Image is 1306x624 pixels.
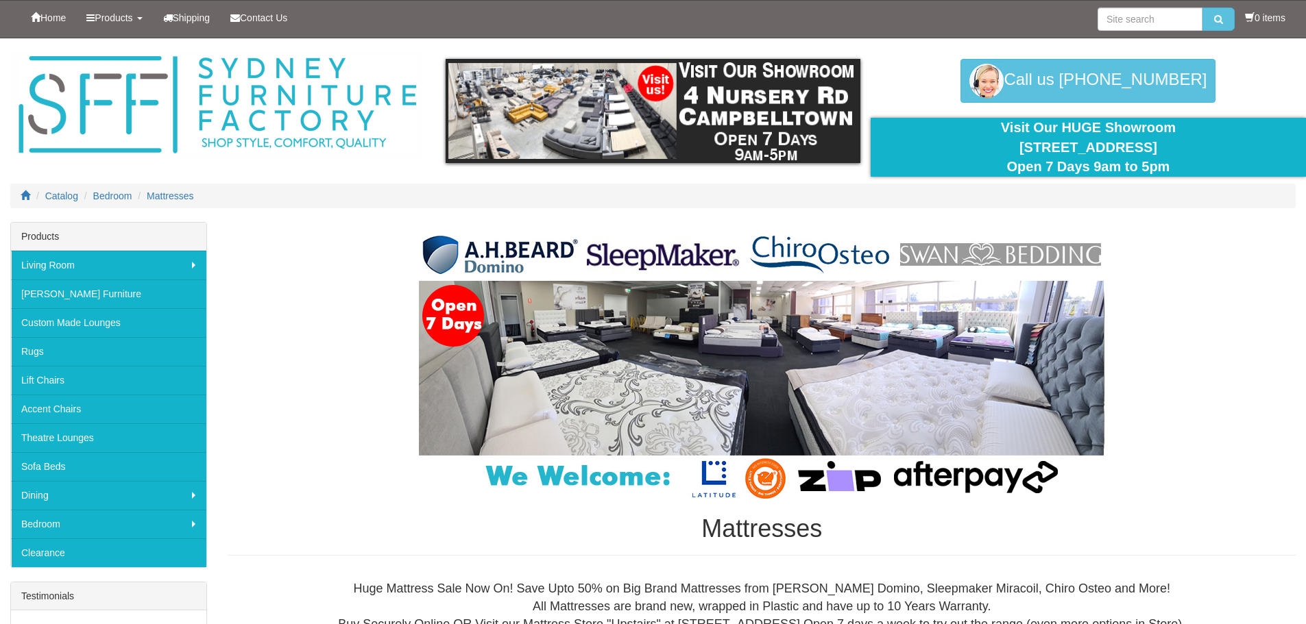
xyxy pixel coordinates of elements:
[419,229,1104,501] img: Mattresses
[40,12,66,23] span: Home
[240,12,287,23] span: Contact Us
[220,1,298,35] a: Contact Us
[11,452,206,481] a: Sofa Beds
[11,423,206,452] a: Theatre Lounges
[95,12,132,23] span: Products
[446,59,860,163] img: showroom.gif
[228,515,1296,542] h1: Mattresses
[11,395,206,423] a: Accent Chairs
[11,366,206,395] a: Lift Chairs
[11,308,206,337] a: Custom Made Lounges
[147,190,193,201] a: Mattresses
[45,190,78,201] a: Catalog
[11,223,206,251] div: Products
[11,582,206,610] div: Testimonials
[93,190,132,201] a: Bedroom
[11,510,206,538] a: Bedroom
[881,118,1296,177] div: Visit Our HUGE Showroom [STREET_ADDRESS] Open 7 Days 9am to 5pm
[12,52,423,158] img: Sydney Furniture Factory
[1245,11,1285,25] li: 0 items
[173,12,210,23] span: Shipping
[11,337,206,366] a: Rugs
[21,1,76,35] a: Home
[76,1,152,35] a: Products
[11,251,206,279] a: Living Room
[1098,8,1202,31] input: Site search
[11,538,206,567] a: Clearance
[11,279,206,308] a: [PERSON_NAME] Furniture
[153,1,221,35] a: Shipping
[11,481,206,510] a: Dining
